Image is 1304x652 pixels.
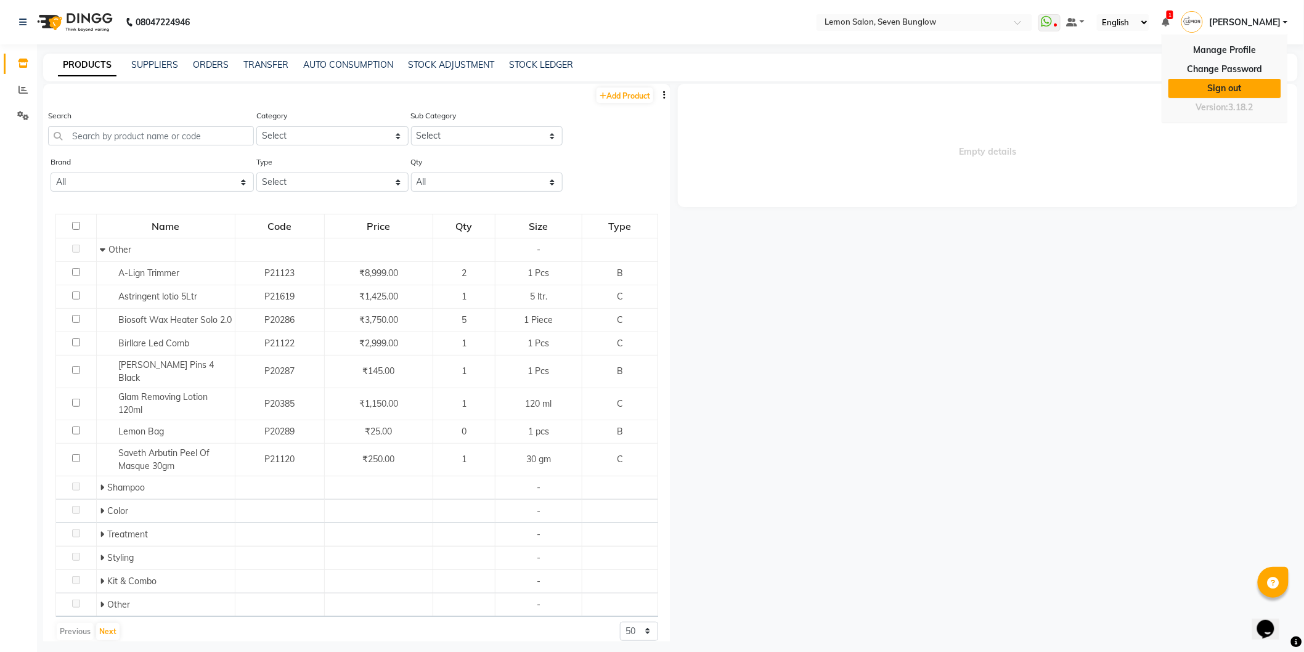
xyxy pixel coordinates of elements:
a: Sign out [1168,79,1281,98]
span: 1 [462,338,467,349]
div: Price [325,215,432,237]
span: Birllare Led Comb [118,338,189,349]
span: - [537,244,540,255]
span: 1 Piece [524,314,553,325]
div: Code [236,215,324,237]
span: P20286 [265,314,295,325]
span: 1 [462,365,467,377]
label: Qty [411,157,423,168]
a: 1 [1162,17,1169,28]
span: 120 ml [525,398,552,409]
span: ₹1,425.00 [359,291,398,302]
div: Size [496,215,581,237]
span: C [617,454,623,465]
img: logo [31,5,116,39]
span: ₹25.00 [365,426,393,437]
span: Expand Row [100,482,107,493]
span: ₹8,999.00 [359,267,398,279]
span: Expand Row [100,529,107,540]
span: B [617,267,623,279]
div: Type [583,215,657,237]
span: Other [107,599,130,610]
span: C [617,314,623,325]
span: 1 Pcs [528,267,549,279]
img: Mohammed Faisal [1181,11,1203,33]
span: - [537,599,540,610]
span: ₹1,150.00 [359,398,398,409]
span: Treatment [107,529,148,540]
span: C [617,291,623,302]
span: Saveth Arbutin Peel Of Masque 30gm [118,447,210,471]
span: 2 [462,267,467,279]
span: Shampoo [107,482,145,493]
span: B [617,426,623,437]
span: Styling [107,552,134,563]
a: AUTO CONSUMPTION [303,59,393,70]
span: 0 [462,426,467,437]
span: Empty details [678,84,1298,207]
span: P21122 [265,338,295,349]
span: - [537,552,540,563]
span: P21120 [265,454,295,465]
span: ₹2,999.00 [359,338,398,349]
span: P21123 [265,267,295,279]
span: 1 [462,454,467,465]
span: Expand Row [100,552,107,563]
span: 1 pcs [528,426,549,437]
a: Add Product [597,88,653,103]
span: Expand Row [100,576,107,587]
span: Biosoft Wax Heater Solo 2.0 [118,314,232,325]
div: Qty [434,215,494,237]
a: Manage Profile [1168,41,1281,60]
div: Name [97,215,234,237]
span: 1 Pcs [528,338,549,349]
span: Glam Removing Lotion 120ml [118,391,208,415]
span: 30 gm [526,454,551,465]
span: P20385 [265,398,295,409]
span: [PERSON_NAME] Pins 4 Black [118,359,214,383]
div: Version:3.18.2 [1168,99,1281,116]
input: Search by product name or code [48,126,254,145]
label: Search [48,110,71,121]
a: Change Password [1168,60,1281,79]
span: Kit & Combo [107,576,157,587]
span: A-Lign Trimmer [118,267,179,279]
span: - [537,529,540,540]
span: Color [107,505,128,516]
span: P20287 [265,365,295,377]
span: Other [108,244,131,255]
span: 5 ltr. [530,291,547,302]
a: TRANSFER [243,59,288,70]
label: Sub Category [411,110,457,121]
label: Category [256,110,287,121]
span: - [537,482,540,493]
a: ORDERS [193,59,229,70]
span: C [617,338,623,349]
span: 1 Pcs [528,365,549,377]
span: Expand Row [100,505,107,516]
label: Type [256,157,272,168]
label: Brand [51,157,71,168]
span: Astringent lotio 5Ltr [118,291,197,302]
span: 1 [462,398,467,409]
span: Expand Row [100,599,107,610]
span: ₹145.00 [363,365,395,377]
span: C [617,398,623,409]
span: ₹3,750.00 [359,314,398,325]
b: 08047224946 [136,5,190,39]
a: SUPPLIERS [131,59,178,70]
span: - [537,505,540,516]
a: STOCK LEDGER [509,59,573,70]
iframe: chat widget [1252,603,1292,640]
span: ₹250.00 [363,454,395,465]
span: Lemon Bag [118,426,164,437]
span: 5 [462,314,467,325]
span: [PERSON_NAME] [1209,16,1281,29]
span: P21619 [265,291,295,302]
a: STOCK ADJUSTMENT [408,59,494,70]
span: B [617,365,623,377]
a: PRODUCTS [58,54,116,76]
button: Next [96,623,120,640]
span: P20289 [265,426,295,437]
span: 1 [462,291,467,302]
